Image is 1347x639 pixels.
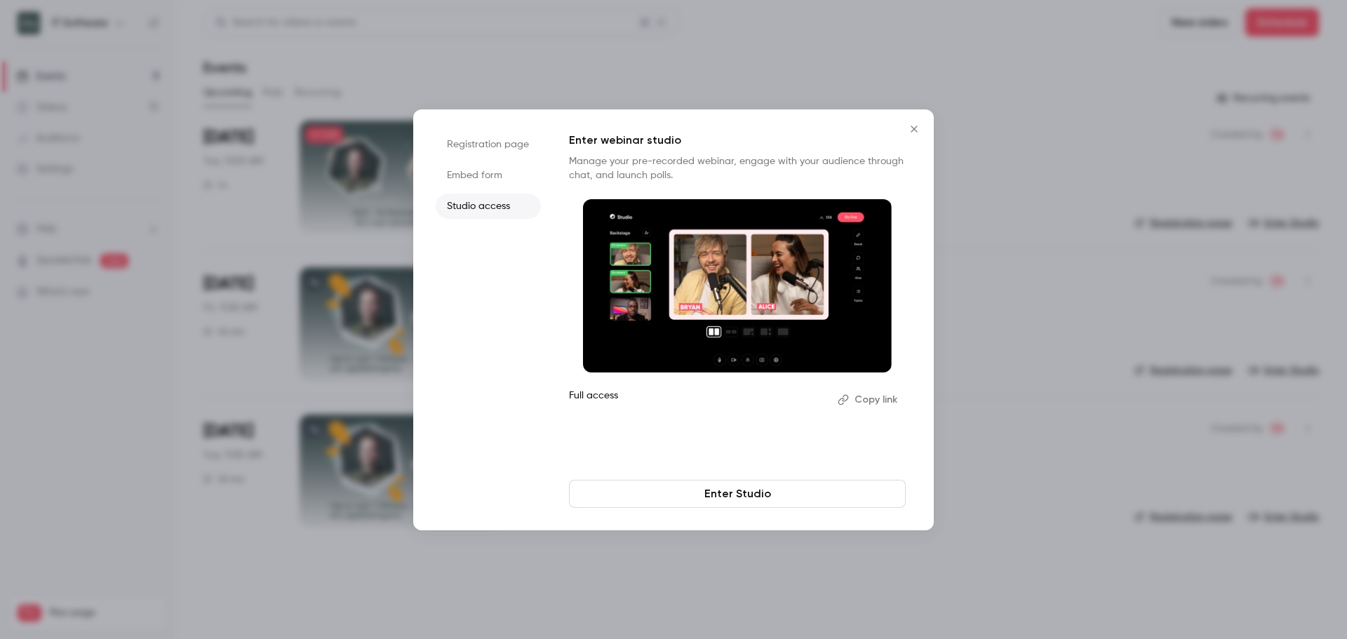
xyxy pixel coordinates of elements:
li: Embed form [436,163,541,188]
button: Copy link [832,389,906,411]
a: Enter Studio [569,480,906,508]
button: Close [900,115,928,143]
p: Manage your pre-recorded webinar, engage with your audience through chat, and launch polls. [569,154,906,182]
li: Studio access [436,194,541,219]
p: Enter webinar studio [569,132,906,149]
p: Full access [569,389,826,411]
li: Registration page [436,132,541,157]
img: Invite speakers to webinar [583,199,892,373]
